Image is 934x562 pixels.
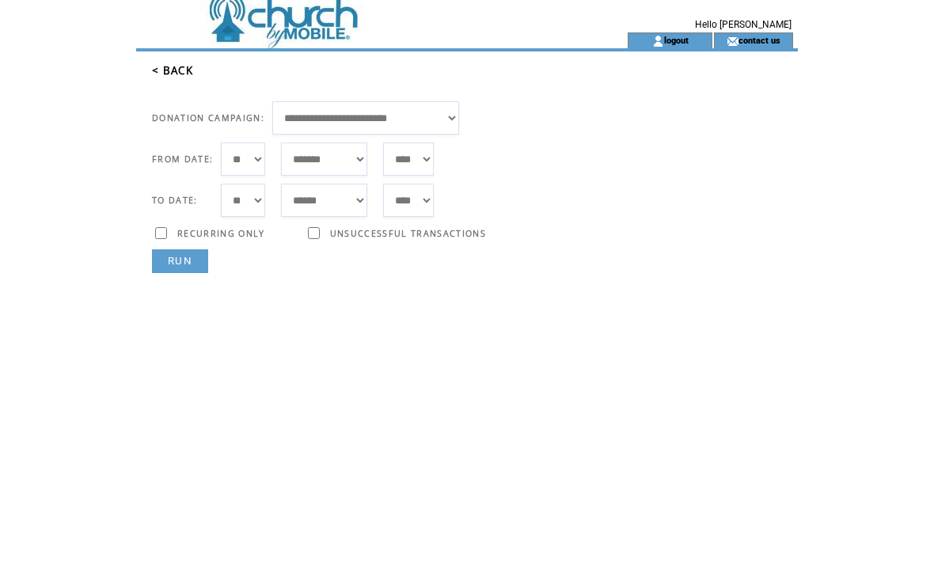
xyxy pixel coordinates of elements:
[727,35,738,47] img: contact_us_icon.gif
[652,35,664,47] img: account_icon.gif
[152,63,193,78] a: < BACK
[738,35,780,45] a: contact us
[695,19,792,30] span: Hello [PERSON_NAME]
[152,195,198,206] span: TO DATE:
[177,228,265,239] span: RECURRING ONLY
[152,112,264,123] span: DONATION CAMPAIGN:
[152,154,213,165] span: FROM DATE:
[664,35,689,45] a: logout
[152,249,208,273] a: RUN
[330,228,486,239] span: UNSUCCESSFUL TRANSACTIONS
